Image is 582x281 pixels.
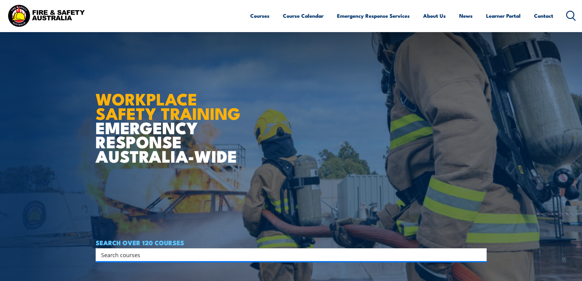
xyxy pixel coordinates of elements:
h1: EMERGENCY RESPONSE AUSTRALIA-WIDE [96,76,245,163]
a: Courses [250,8,269,24]
a: Learner Portal [486,8,521,24]
button: Search magnifier button [476,250,485,259]
form: Search form [102,250,474,259]
a: Emergency Response Services [337,8,410,24]
strong: WORKPLACE SAFETY TRAINING [96,86,240,125]
a: About Us [423,8,446,24]
h4: SEARCH OVER 120 COURSES [96,239,487,246]
input: Search input [101,250,473,259]
a: Contact [534,8,553,24]
a: Course Calendar [283,8,324,24]
a: News [459,8,473,24]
